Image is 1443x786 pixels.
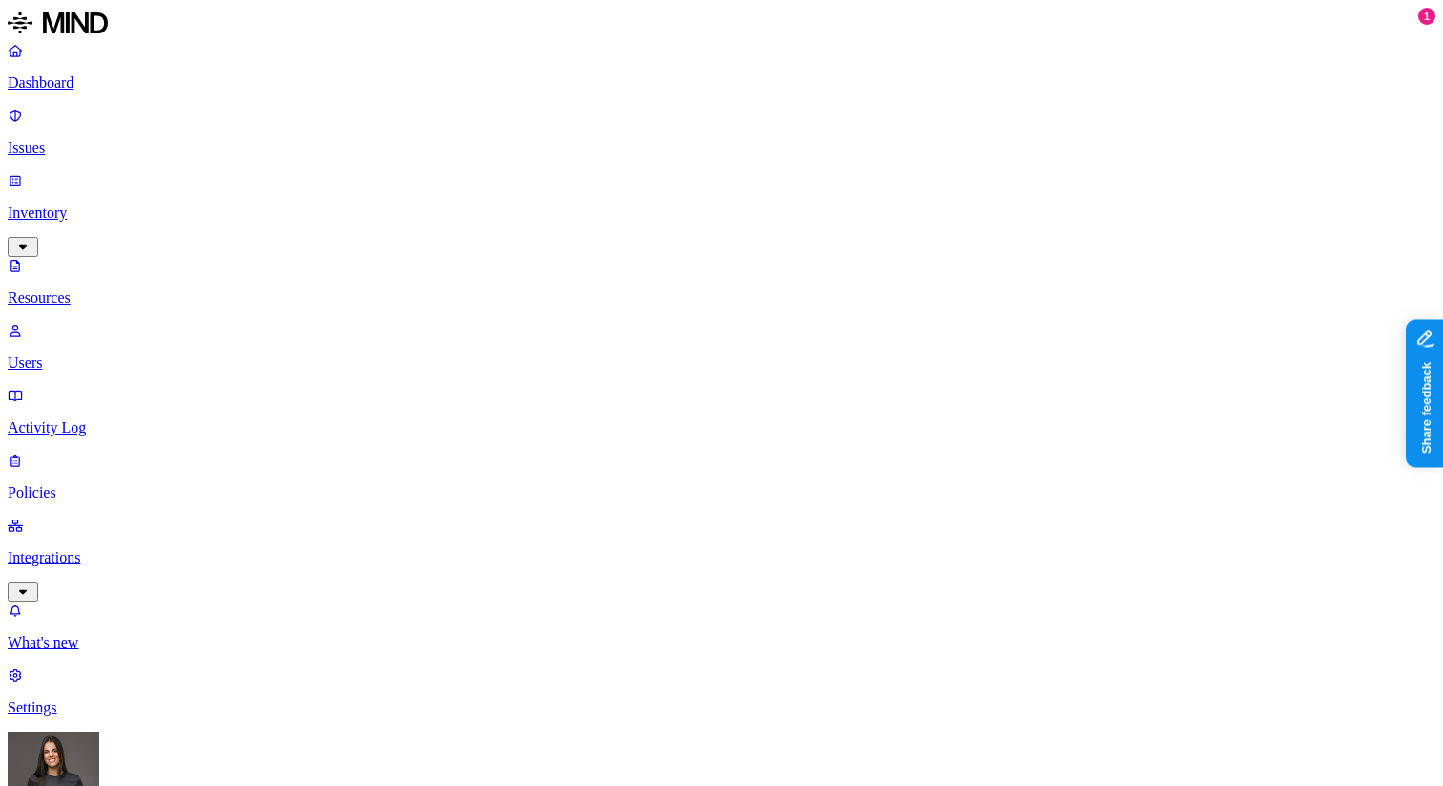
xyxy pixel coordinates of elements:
a: Inventory [8,172,1435,254]
a: What's new [8,602,1435,651]
p: Resources [8,289,1435,307]
a: Integrations [8,517,1435,599]
p: Users [8,354,1435,372]
a: Users [8,322,1435,372]
a: Activity Log [8,387,1435,436]
a: MIND [8,8,1435,42]
div: 1 [1418,8,1435,25]
a: Dashboard [8,42,1435,92]
a: Resources [8,257,1435,307]
img: MIND [8,8,108,38]
a: Policies [8,452,1435,501]
p: Dashboard [8,74,1435,92]
p: Inventory [8,204,1435,222]
p: Activity Log [8,419,1435,436]
a: Settings [8,667,1435,716]
p: Issues [8,139,1435,157]
a: Issues [8,107,1435,157]
p: Settings [8,699,1435,716]
p: Integrations [8,549,1435,566]
p: What's new [8,634,1435,651]
p: Policies [8,484,1435,501]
